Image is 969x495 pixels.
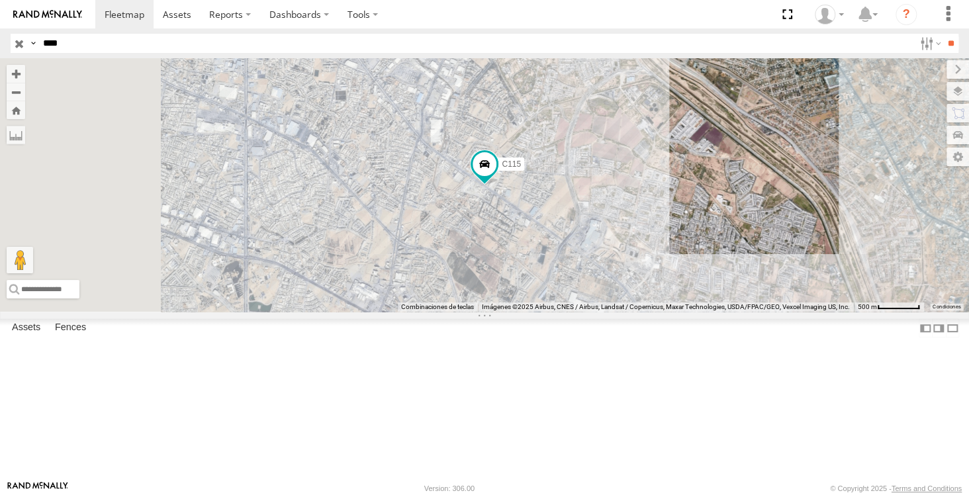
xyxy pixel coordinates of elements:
[7,101,25,119] button: Zoom Home
[830,484,962,492] div: © Copyright 2025 -
[7,247,33,273] button: Arrastra el hombrecito naranja al mapa para abrir Street View
[5,319,47,337] label: Assets
[502,159,521,169] span: C115
[7,482,68,495] a: Visit our Website
[424,484,475,492] div: Version: 306.00
[7,83,25,101] button: Zoom out
[858,303,877,310] span: 500 m
[13,10,82,19] img: rand-logo.svg
[482,303,850,310] span: Imágenes ©2025 Airbus, CNES / Airbus, Landsat / Copernicus, Maxar Technologies, USDA/FPAC/GEO, Ve...
[946,318,959,337] label: Hide Summary Table
[915,34,943,53] label: Search Filter Options
[932,318,945,337] label: Dock Summary Table to the Right
[28,34,38,53] label: Search Query
[919,318,932,337] label: Dock Summary Table to the Left
[946,148,969,166] label: Map Settings
[48,319,93,337] label: Fences
[896,4,917,25] i: ?
[892,484,962,492] a: Terms and Conditions
[933,304,960,309] a: Condiciones (se abre en una nueva pestaña)
[7,126,25,144] label: Measure
[854,302,924,312] button: Escala del mapa: 500 m por 61 píxeles
[401,302,474,312] button: Combinaciones de teclas
[810,5,849,24] div: Erick Ramirez
[7,65,25,83] button: Zoom in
